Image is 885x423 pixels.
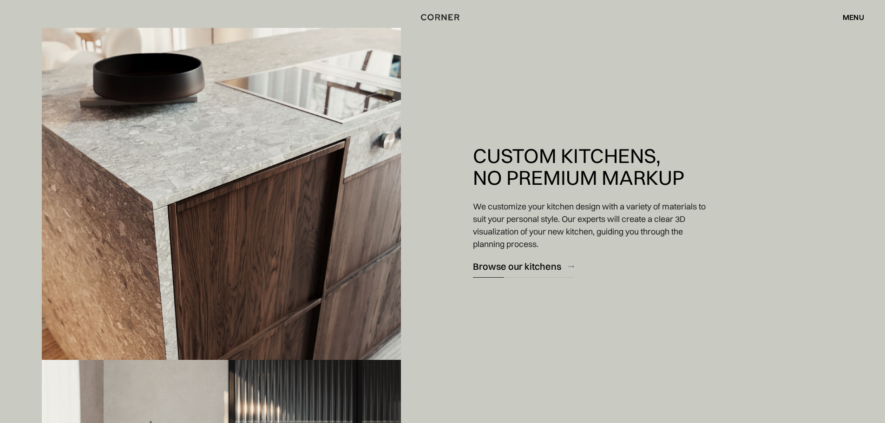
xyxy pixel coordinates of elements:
[411,11,474,23] a: home
[473,255,574,278] a: Browse our kitchens
[833,9,864,25] div: menu
[473,201,711,251] p: We customize your kitchen design with a variety of materials to suit your personal style. Our exp...
[473,260,561,273] div: Browse our kitchens
[473,145,684,189] h2: Custom Kitchens, No Premium Markup
[42,28,401,395] img: A wooden kitchen island with Dekton Arga surface, featuring a built-in oven.
[843,13,864,21] div: menu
